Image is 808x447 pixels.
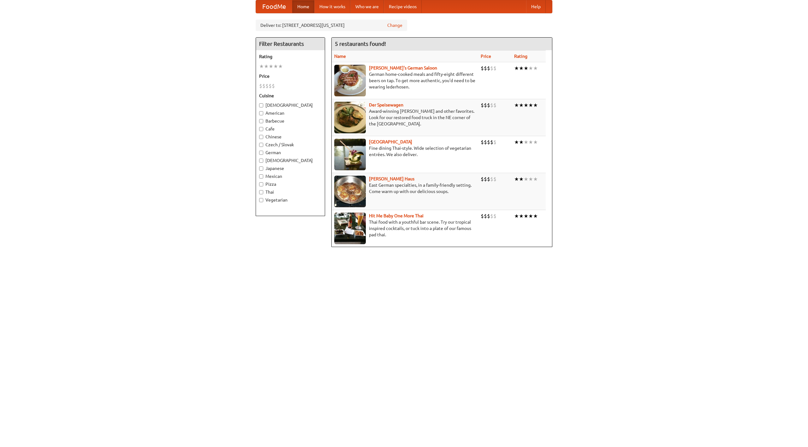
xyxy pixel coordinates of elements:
li: ★ [528,176,533,183]
input: American [259,111,263,115]
input: Czech / Slovak [259,143,263,147]
li: ★ [528,65,533,72]
li: ★ [524,65,528,72]
label: Czech / Slovak [259,142,322,148]
li: $ [265,82,269,89]
li: ★ [524,213,528,220]
a: Price [481,54,491,59]
label: [DEMOGRAPHIC_DATA] [259,102,322,108]
a: Hit Me Baby One More Thai [369,213,424,218]
li: ★ [514,176,519,183]
a: [GEOGRAPHIC_DATA] [369,139,412,144]
li: ★ [264,63,269,70]
li: $ [481,65,484,72]
label: Cafe [259,126,322,132]
li: $ [262,82,265,89]
h5: Cuisine [259,93,322,99]
li: $ [484,176,487,183]
li: $ [490,139,493,146]
input: [DEMOGRAPHIC_DATA] [259,103,263,107]
input: German [259,151,263,155]
input: Thai [259,190,263,194]
p: Fine dining Thai-style. Wide selection of vegetarian entrées. We also deliver. [334,145,476,158]
li: $ [481,139,484,146]
p: Award-winning [PERSON_NAME] and other favorites. Look for our restored food truck in the NE corne... [334,108,476,127]
h4: Filter Restaurants [256,38,325,50]
li: ★ [519,213,524,220]
li: ★ [524,176,528,183]
a: Der Speisewagen [369,102,403,107]
label: German [259,149,322,156]
li: ★ [269,63,273,70]
li: $ [490,213,493,220]
a: FoodMe [256,0,292,13]
input: Mexican [259,174,263,178]
li: $ [493,102,496,109]
a: How it works [314,0,350,13]
li: ★ [514,213,519,220]
li: ★ [528,102,533,109]
li: $ [487,176,490,183]
li: $ [493,139,496,146]
li: ★ [519,65,524,72]
label: Japanese [259,165,322,172]
li: ★ [273,63,278,70]
label: Pizza [259,181,322,187]
li: ★ [519,176,524,183]
label: Barbecue [259,118,322,124]
input: Cafe [259,127,263,131]
li: $ [481,102,484,109]
input: Japanese [259,166,263,171]
li: ★ [533,176,538,183]
li: $ [487,213,490,220]
label: Mexican [259,173,322,179]
li: ★ [524,139,528,146]
li: ★ [514,65,519,72]
img: speisewagen.jpg [334,102,366,133]
li: ★ [528,139,533,146]
h5: Rating [259,53,322,60]
a: [PERSON_NAME]'s German Saloon [369,65,437,70]
li: $ [487,139,490,146]
img: kohlhaus.jpg [334,176,366,207]
a: Who we are [350,0,384,13]
li: ★ [533,139,538,146]
label: [DEMOGRAPHIC_DATA] [259,157,322,164]
li: $ [493,176,496,183]
img: esthers.jpg [334,65,366,96]
p: German home-cooked meals and fifty-eight different beers on tap. To get more authentic, you'd nee... [334,71,476,90]
a: Name [334,54,346,59]
li: ★ [519,102,524,109]
input: [DEMOGRAPHIC_DATA] [259,159,263,163]
a: [PERSON_NAME] Haus [369,176,414,181]
a: Recipe videos [384,0,422,13]
li: ★ [533,102,538,109]
li: $ [481,213,484,220]
label: American [259,110,322,116]
ng-pluralize: 5 restaurants found! [335,41,386,47]
label: Chinese [259,134,322,140]
p: Thai food with a youthful bar scene. Try our tropical inspired cocktails, or tuck into a plate of... [334,219,476,238]
a: Rating [514,54,527,59]
li: ★ [514,139,519,146]
a: Home [292,0,314,13]
li: $ [487,102,490,109]
a: Help [526,0,546,13]
input: Vegetarian [259,198,263,202]
li: ★ [533,65,538,72]
li: ★ [519,139,524,146]
li: ★ [528,213,533,220]
a: Change [387,22,402,28]
input: Chinese [259,135,263,139]
li: $ [490,102,493,109]
img: babythai.jpg [334,213,366,244]
p: East German specialties, in a family-friendly setting. Come warm up with our delicious soups. [334,182,476,195]
li: ★ [524,102,528,109]
input: Barbecue [259,119,263,123]
li: ★ [514,102,519,109]
li: $ [484,139,487,146]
